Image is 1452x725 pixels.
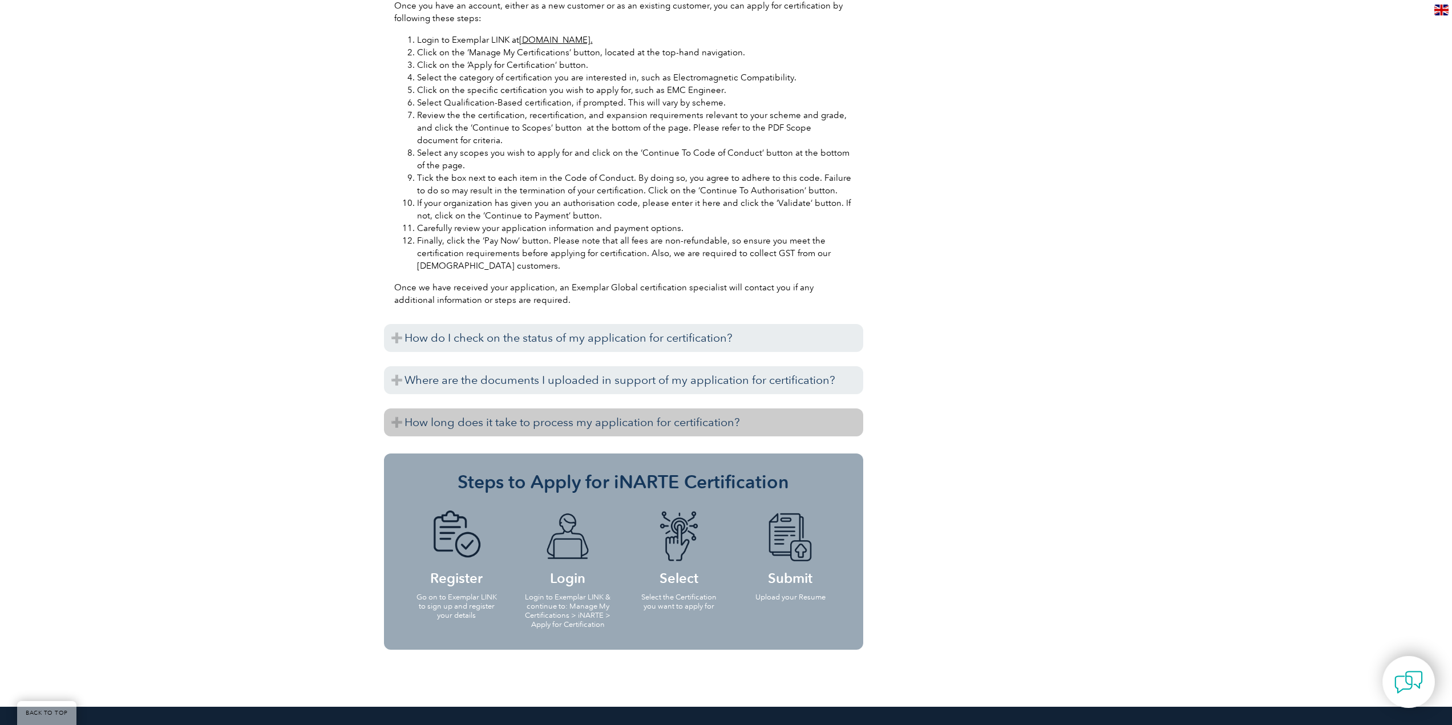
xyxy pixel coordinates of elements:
h4: Submit [746,511,835,584]
li: Select the category of certification you are interested in, such as Electromagnetic Compatibility. [417,71,853,84]
p: Go on to Exemplar LINK to sign up and register your details [412,593,501,620]
li: Click on the ‘Apply for Certification’ button. [417,59,853,71]
h3: How long does it take to process my application for certification? [384,408,863,436]
li: Review the the certification, recertification, and expansion requirements relevant to your scheme... [417,109,853,147]
img: en [1434,5,1449,15]
h3: How do I check on the status of my application for certification? [384,324,863,352]
img: icon-blue-doc-tick.png [425,511,488,563]
li: If your organization has given you an authorisation code, please enter it here and click the ‘Val... [417,197,853,222]
p: Upload your Resume [746,593,835,602]
h4: Select [635,511,723,584]
p: Select the Certification you want to apply for [635,593,723,611]
img: icon-blue-finger-button.png [648,511,710,563]
a: BACK TO TOP [17,701,76,725]
li: Click on the specific certification you wish to apply for, such as EMC Engineer. [417,84,853,96]
h4: Login [524,511,612,584]
p: Once we have received your application, an Exemplar Global certification specialist will contact ... [394,281,853,306]
li: Select Qualification-Based certification, if prompted. This will vary by scheme. [417,96,853,109]
h3: Steps to Apply for iNARTE Certification [401,471,846,493]
li: Login to Exemplar LINK at [417,34,853,46]
img: contact-chat.png [1394,668,1423,696]
li: Finally, click the ‘Pay Now’ button. Please note that all fees are non-refundable, so ensure you ... [417,234,853,272]
a: [DOMAIN_NAME]. [519,35,593,45]
p: Login to Exemplar LINK & continue to: Manage My Certifications > iNARTE > Apply for Certification [524,593,612,629]
h3: Where are the documents I uploaded in support of my application for certification? [384,366,863,394]
li: Click on the ‘Manage My Certifications’ button, located at the top-hand navigation. [417,46,853,59]
img: icon-blue-doc-arrow.png [759,511,822,563]
li: Carefully review your application information and payment options. [417,222,853,234]
li: Tick the box next to each item in the Code of Conduct. By doing so, you agree to adhere to this c... [417,172,853,197]
li: Select any scopes you wish to apply for and click on the ‘Continue To Code of Conduct’ button at ... [417,147,853,172]
img: icon-blue-laptop-male.png [536,511,599,563]
h4: Register [412,511,501,584]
